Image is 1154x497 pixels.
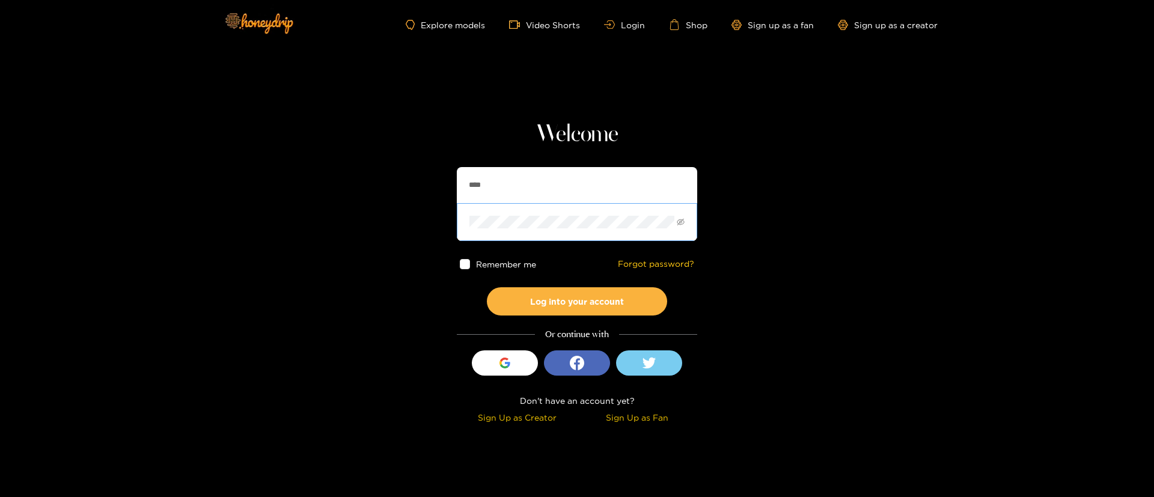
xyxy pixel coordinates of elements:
[604,20,645,29] a: Login
[731,20,814,30] a: Sign up as a fan
[580,410,694,424] div: Sign Up as Fan
[476,260,536,269] span: Remember me
[669,19,707,30] a: Shop
[677,218,685,226] span: eye-invisible
[509,19,526,30] span: video-camera
[457,328,697,341] div: Or continue with
[487,287,667,316] button: Log into your account
[457,394,697,407] div: Don't have an account yet?
[509,19,580,30] a: Video Shorts
[406,20,485,30] a: Explore models
[838,20,938,30] a: Sign up as a creator
[460,410,574,424] div: Sign Up as Creator
[618,259,694,269] a: Forgot password?
[457,120,697,149] h1: Welcome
